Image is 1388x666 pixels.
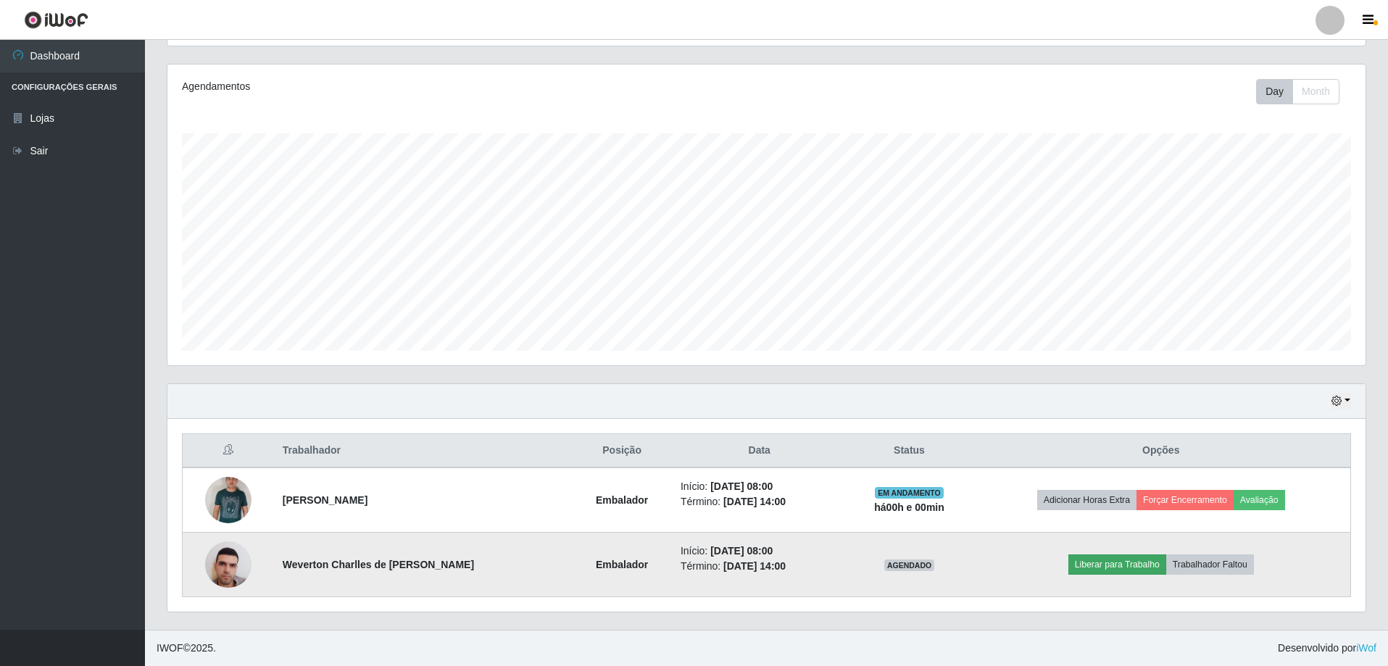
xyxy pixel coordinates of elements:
[205,463,252,537] img: 1743632981359.jpeg
[681,544,839,559] li: Início:
[283,494,367,506] strong: [PERSON_NAME]
[681,494,839,509] li: Término:
[182,79,657,94] div: Agendamentos
[572,434,672,468] th: Posição
[710,480,773,492] time: [DATE] 08:00
[1037,490,1136,510] button: Adicionar Horas Extra
[672,434,847,468] th: Data
[884,559,935,571] span: AGENDADO
[681,559,839,574] li: Término:
[972,434,1351,468] th: Opções
[1278,641,1376,656] span: Desenvolvido por
[283,559,474,570] strong: Weverton Charlles de [PERSON_NAME]
[1256,79,1293,104] button: Day
[596,559,648,570] strong: Embalador
[157,641,216,656] span: © 2025 .
[205,533,252,595] img: 1752584852872.jpeg
[24,11,88,29] img: CoreUI Logo
[875,487,944,499] span: EM ANDAMENTO
[1256,79,1351,104] div: Toolbar with button groups
[1068,554,1166,575] button: Liberar para Trabalho
[874,501,944,513] strong: há 00 h e 00 min
[1136,490,1234,510] button: Forçar Encerramento
[1256,79,1339,104] div: First group
[681,479,839,494] li: Início:
[710,545,773,557] time: [DATE] 08:00
[157,642,183,654] span: IWOF
[847,434,971,468] th: Status
[723,560,786,572] time: [DATE] 14:00
[1356,642,1376,654] a: iWof
[1166,554,1254,575] button: Trabalhador Faltou
[1234,490,1285,510] button: Avaliação
[596,494,648,506] strong: Embalador
[274,434,573,468] th: Trabalhador
[723,496,786,507] time: [DATE] 14:00
[1292,79,1339,104] button: Month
